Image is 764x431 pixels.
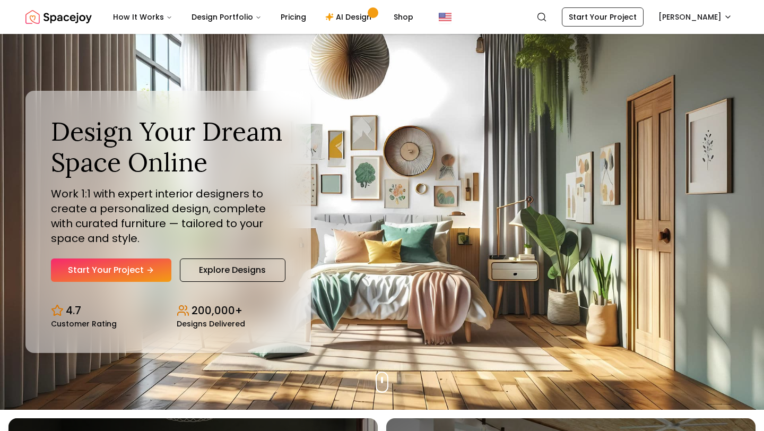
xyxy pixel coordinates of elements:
a: Start Your Project [51,258,171,282]
a: Spacejoy [25,6,92,28]
small: Designs Delivered [177,320,245,327]
a: AI Design [317,6,383,28]
button: [PERSON_NAME] [652,7,739,27]
p: 200,000+ [192,303,242,318]
a: Pricing [272,6,315,28]
a: Shop [385,6,422,28]
h1: Design Your Dream Space Online [51,116,285,177]
img: United States [439,11,452,23]
button: Design Portfolio [183,6,270,28]
a: Start Your Project [562,7,644,27]
img: Spacejoy Logo [25,6,92,28]
p: Work 1:1 with expert interior designers to create a personalized design, complete with curated fu... [51,186,285,246]
p: 4.7 [66,303,81,318]
small: Customer Rating [51,320,117,327]
nav: Main [105,6,422,28]
button: How It Works [105,6,181,28]
a: Explore Designs [180,258,285,282]
div: Design stats [51,295,285,327]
